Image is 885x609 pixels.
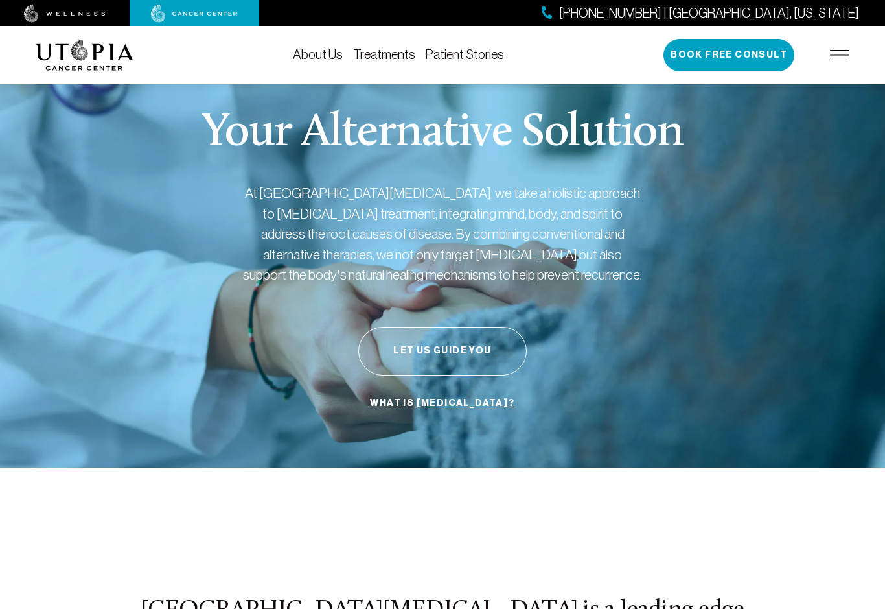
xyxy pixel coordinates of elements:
[353,47,415,62] a: Treatments
[542,4,859,23] a: [PHONE_NUMBER] | [GEOGRAPHIC_DATA], [US_STATE]
[663,39,794,71] button: Book Free Consult
[293,47,343,62] a: About Us
[151,5,238,23] img: cancer center
[24,5,106,23] img: wellness
[426,47,504,62] a: Patient Stories
[830,50,849,60] img: icon-hamburger
[559,4,859,23] span: [PHONE_NUMBER] | [GEOGRAPHIC_DATA], [US_STATE]
[201,110,683,157] p: Your Alternative Solution
[36,40,133,71] img: logo
[358,327,527,376] button: Let Us Guide You
[367,391,518,416] a: What is [MEDICAL_DATA]?
[242,183,643,285] p: At [GEOGRAPHIC_DATA][MEDICAL_DATA], we take a holistic approach to [MEDICAL_DATA] treatment, inte...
